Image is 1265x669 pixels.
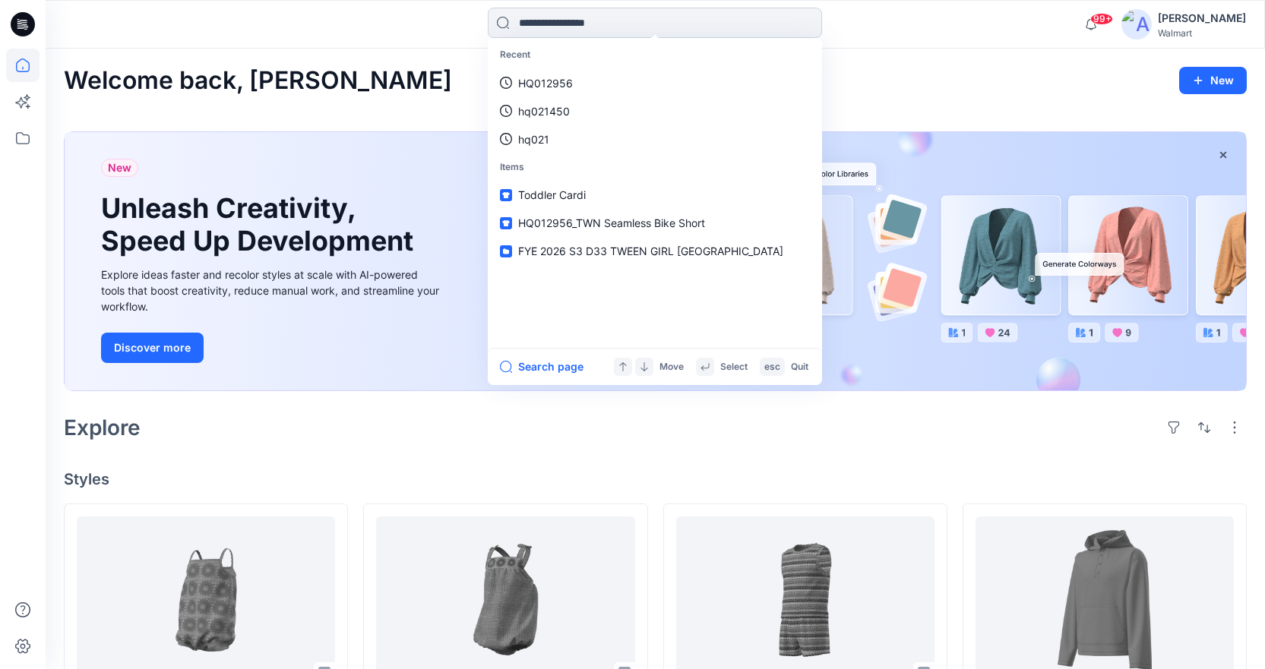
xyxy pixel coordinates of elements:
[491,69,819,97] a: HQ012956
[108,159,131,177] span: New
[518,131,549,147] p: hq021
[101,333,204,363] button: Discover more
[791,359,808,375] p: Quit
[491,181,819,209] a: Toddler Cardi
[720,359,748,375] p: Select
[491,125,819,153] a: hq021
[491,97,819,125] a: hq021450
[1158,9,1246,27] div: [PERSON_NAME]
[518,188,586,201] span: Toddler Cardi
[764,359,780,375] p: esc
[491,237,819,265] a: FYE 2026 S3 D33 TWEEN GIRL [GEOGRAPHIC_DATA]
[518,245,783,257] span: FYE 2026 S3 D33 TWEEN GIRL [GEOGRAPHIC_DATA]
[518,103,570,119] p: hq021450
[518,75,573,91] p: HQ012956
[491,41,819,69] p: Recent
[1090,13,1113,25] span: 99+
[101,333,443,363] a: Discover more
[1179,67,1247,94] button: New
[101,192,420,257] h1: Unleash Creativity, Speed Up Development
[518,216,705,229] span: HQ012956_TWN Seamless Bike Short
[101,267,443,314] div: Explore ideas faster and recolor styles at scale with AI-powered tools that boost creativity, red...
[64,470,1247,488] h4: Styles
[64,67,452,95] h2: Welcome back, [PERSON_NAME]
[1158,27,1246,39] div: Walmart
[64,415,141,440] h2: Explore
[491,153,819,181] p: Items
[659,359,684,375] p: Move
[1121,9,1152,39] img: avatar
[491,209,819,237] a: HQ012956_TWN Seamless Bike Short
[500,358,583,376] button: Search page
